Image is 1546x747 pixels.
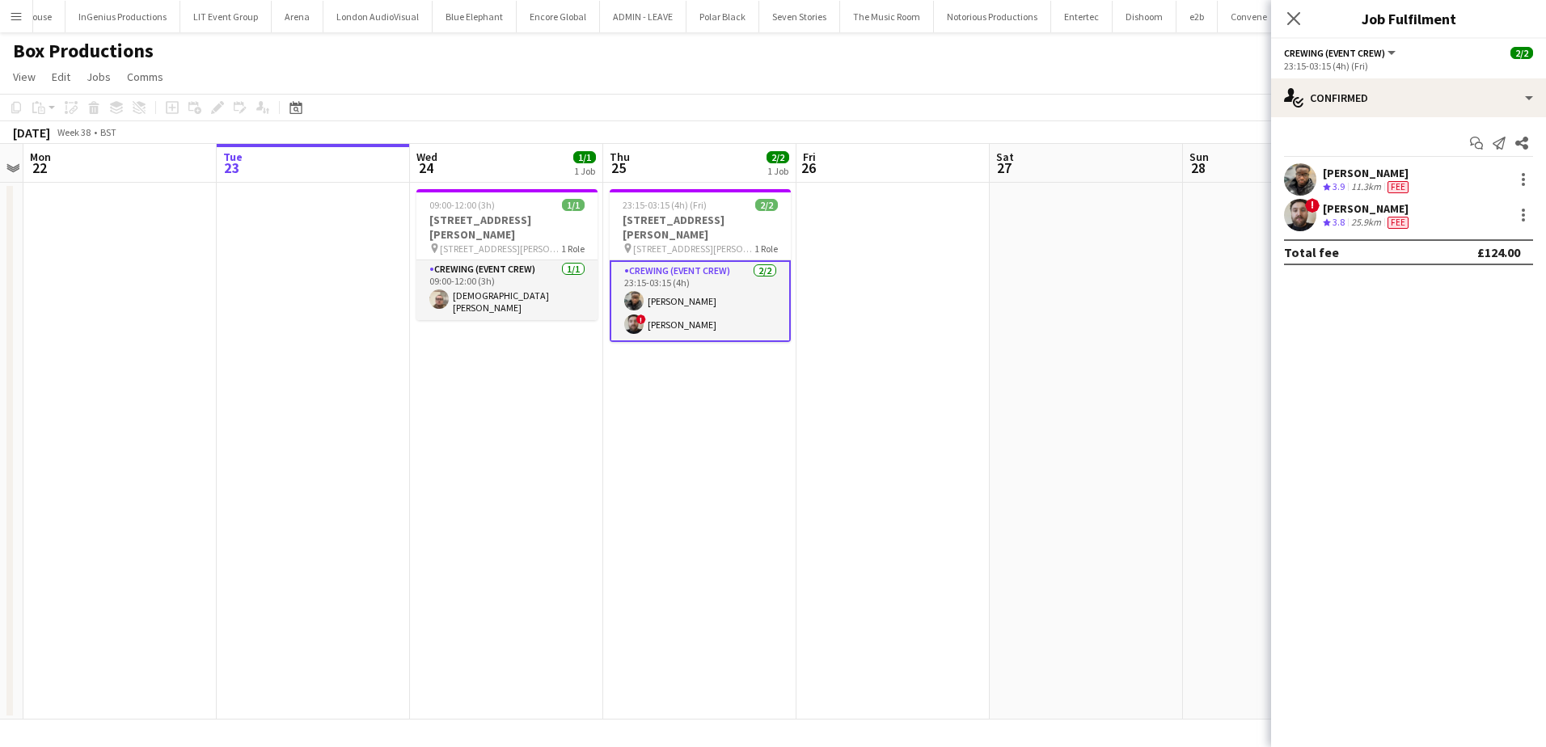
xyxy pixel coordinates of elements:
[754,243,778,255] span: 1 Role
[767,165,788,177] div: 1 Job
[607,158,630,177] span: 25
[934,1,1051,32] button: Notorious Productions
[416,213,598,242] h3: [STREET_ADDRESS][PERSON_NAME]
[80,66,117,87] a: Jobs
[127,70,163,84] span: Comms
[636,314,646,324] span: !
[800,158,816,177] span: 26
[440,243,561,255] span: [STREET_ADDRESS][PERSON_NAME]
[1284,244,1339,260] div: Total fee
[767,151,789,163] span: 2/2
[1187,158,1209,177] span: 28
[1323,201,1412,216] div: [PERSON_NAME]
[6,66,42,87] a: View
[610,189,791,342] app-job-card: 23:15-03:15 (4h) (Fri)2/2[STREET_ADDRESS][PERSON_NAME] [STREET_ADDRESS][PERSON_NAME]1 RoleCrewing...
[600,1,686,32] button: ADMIN - LEAVE
[416,150,437,164] span: Wed
[1388,217,1409,229] span: Fee
[65,1,180,32] button: InGenius Productions
[840,1,934,32] button: The Music Room
[180,1,272,32] button: LIT Event Group
[1271,78,1546,117] div: Confirmed
[429,199,495,211] span: 09:00-12:00 (3h)
[27,158,51,177] span: 22
[416,260,598,320] app-card-role: Crewing (Event Crew)1/109:00-12:00 (3h)[DEMOGRAPHIC_DATA][PERSON_NAME]
[1305,198,1320,213] span: !
[120,66,170,87] a: Comms
[52,70,70,84] span: Edit
[996,150,1014,164] span: Sat
[416,189,598,320] app-job-card: 09:00-12:00 (3h)1/1[STREET_ADDRESS][PERSON_NAME] [STREET_ADDRESS][PERSON_NAME]1 RoleCrewing (Even...
[610,150,630,164] span: Thu
[414,158,437,177] span: 24
[686,1,759,32] button: Polar Black
[1113,1,1176,32] button: Dishoom
[610,213,791,242] h3: [STREET_ADDRESS][PERSON_NAME]
[53,126,94,138] span: Week 38
[433,1,517,32] button: Blue Elephant
[1284,47,1398,59] button: Crewing (Event Crew)
[1284,47,1385,59] span: Crewing (Event Crew)
[87,70,111,84] span: Jobs
[1323,166,1412,180] div: [PERSON_NAME]
[1384,216,1412,230] div: Crew has different fees then in role
[13,124,50,141] div: [DATE]
[1333,216,1345,228] span: 3.8
[30,150,51,164] span: Mon
[1051,1,1113,32] button: Entertec
[45,66,77,87] a: Edit
[13,70,36,84] span: View
[803,150,816,164] span: Fri
[994,158,1014,177] span: 27
[1384,180,1412,194] div: Crew has different fees then in role
[1348,216,1384,230] div: 25.9km
[759,1,840,32] button: Seven Stories
[1176,1,1218,32] button: e2b
[223,150,243,164] span: Tue
[1348,180,1384,194] div: 11.3km
[221,158,243,177] span: 23
[272,1,323,32] button: Arena
[1189,150,1209,164] span: Sun
[323,1,433,32] button: London AudioVisual
[1218,1,1281,32] button: Convene
[561,243,585,255] span: 1 Role
[1477,244,1520,260] div: £124.00
[100,126,116,138] div: BST
[562,199,585,211] span: 1/1
[1284,60,1533,72] div: 23:15-03:15 (4h) (Fri)
[517,1,600,32] button: Encore Global
[755,199,778,211] span: 2/2
[1510,47,1533,59] span: 2/2
[573,151,596,163] span: 1/1
[610,260,791,342] app-card-role: Crewing (Event Crew)2/223:15-03:15 (4h)[PERSON_NAME]![PERSON_NAME]
[623,199,707,211] span: 23:15-03:15 (4h) (Fri)
[574,165,595,177] div: 1 Job
[633,243,754,255] span: [STREET_ADDRESS][PERSON_NAME]
[13,39,154,63] h1: Box Productions
[1333,180,1345,192] span: 3.9
[1388,181,1409,193] span: Fee
[1271,8,1546,29] h3: Job Fulfilment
